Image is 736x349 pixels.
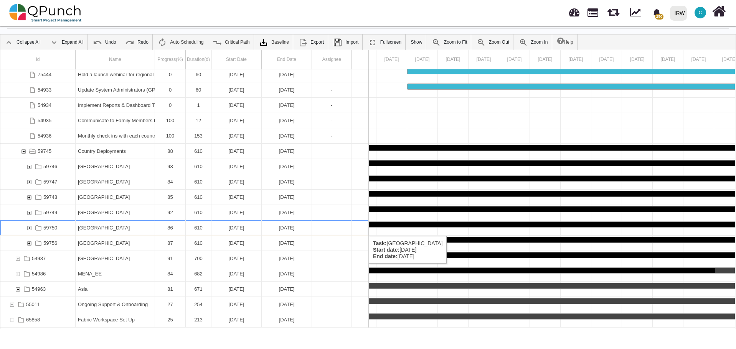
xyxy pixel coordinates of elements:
[157,251,183,266] div: 91
[186,67,211,82] div: 60
[699,10,702,15] span: C
[428,34,471,50] a: Zoom to Fit
[0,220,368,236] div: Task: Sudan Start date: 01-05-2024 End date: 31-12-2025
[373,247,399,253] b: Start date:
[157,144,183,159] div: 88
[211,113,262,128] div: 15-07-2024
[369,236,447,264] div: [GEOGRAPHIC_DATA] [DATE] [DATE]
[188,220,209,235] div: 610
[43,190,57,205] div: 59748
[0,312,368,328] div: Task: Fabric Workspace Set Up Start date: 01-04-2025 End date: 30-10-2025
[157,67,183,82] div: 0
[157,282,183,297] div: 81
[650,6,663,20] div: Notification
[0,128,368,144] div: Task: Monthly check ins with each country Start date: 01-08-2024 End date: 31-12-2024
[43,205,57,220] div: 59749
[607,4,619,16] span: Releases
[0,266,368,282] div: Task: MENA_EE Start date: 19-02-2024 End date: 31-12-2025
[211,251,262,266] div: 01-02-2024
[32,251,46,266] div: 54937
[0,144,76,159] div: 59745
[188,174,209,189] div: 610
[76,236,155,251] div: South Africa
[155,67,186,82] div: 0
[157,113,183,128] div: 100
[188,236,209,251] div: 610
[188,159,209,174] div: 610
[264,266,309,281] div: [DATE]
[157,297,183,312] div: 27
[264,236,309,251] div: [DATE]
[211,159,262,174] div: 01-05-2024
[314,113,349,128] div: -
[469,50,499,69] div: 03 Sep 2025
[214,251,259,266] div: [DATE]
[214,312,259,327] div: [DATE]
[0,251,368,266] div: Task: West Africa Start date: 01-02-2024 End date: 31-12-2025
[214,220,259,235] div: [DATE]
[186,236,211,251] div: 610
[262,82,312,97] div: 30-10-2025
[211,236,262,251] div: 01-05-2024
[211,190,262,205] div: 01-05-2024
[626,0,648,26] div: Dynamic Report
[0,98,368,113] div: Task: Implement Reports & Dashboard Training through Activity Info Start date: 31-12-2025 End dat...
[262,190,312,205] div: 31-12-2025
[368,38,377,47] img: ic_fullscreen_24.81ea589.png
[157,98,183,113] div: 0
[591,50,622,69] div: 07 Sep 2025
[76,98,155,113] div: Implement Reports & Dashboard Training through Activity Info
[0,34,45,50] a: Collapse All
[50,38,59,47] img: ic_expand_all_24.71e1805.png
[125,38,134,47] img: ic_redo_24.f94b082.png
[262,220,312,235] div: 31-12-2025
[76,67,155,82] div: Hold a launch webinar for regional desk and HoR colleagues
[76,159,155,174] div: Ethiopia
[155,113,186,128] div: 100
[0,174,368,190] div: Task: Kenya Start date: 01-05-2024 End date: 31-12-2025
[78,251,152,266] div: [GEOGRAPHIC_DATA]
[314,98,349,113] div: -
[43,159,57,174] div: 59746
[186,82,211,97] div: 60
[211,266,262,281] div: 19-02-2024
[155,190,186,205] div: 85
[262,251,312,266] div: 31-12-2025
[211,205,262,220] div: 01-05-2024
[262,266,312,281] div: 31-12-2025
[155,50,186,69] div: Progress(%)
[312,50,352,69] div: Assignee
[214,144,259,159] div: [DATE]
[214,98,259,113] div: [DATE]
[76,174,155,189] div: Kenya
[0,297,368,312] div: Task: Ongoing Support & Onboarding Start date: 22-04-2025 End date: 31-12-2025
[622,50,653,69] div: 08 Sep 2025
[121,34,152,50] a: Redo
[314,82,349,97] div: -
[155,205,186,220] div: 92
[0,174,76,189] div: 59747
[214,282,259,297] div: [DATE]
[188,98,209,113] div: 1
[298,38,307,47] img: ic_export_24.4e1404f.png
[0,113,368,128] div: Task: Communicate to Family Members that system is live - with all the caveats as needed etc Star...
[157,312,183,327] div: 25
[4,38,13,47] img: ic_collapse_all_24.42ac041.png
[76,266,155,281] div: MENA_EE
[0,220,76,235] div: 59750
[0,159,368,174] div: Task: Ethiopia Start date: 01-05-2024 End date: 31-12-2025
[188,251,209,266] div: 700
[264,144,309,159] div: [DATE]
[0,98,76,113] div: 54934
[262,205,312,220] div: 31-12-2025
[188,282,209,297] div: 671
[438,50,469,69] div: 02 Sep 2025
[186,282,211,297] div: 671
[264,113,309,128] div: [DATE]
[186,98,211,113] div: 1
[264,190,309,205] div: [DATE]
[515,34,552,50] a: Zoom In
[262,113,312,128] div: 26-07-2024
[211,67,262,82] div: 01-09-2025
[214,190,259,205] div: [DATE]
